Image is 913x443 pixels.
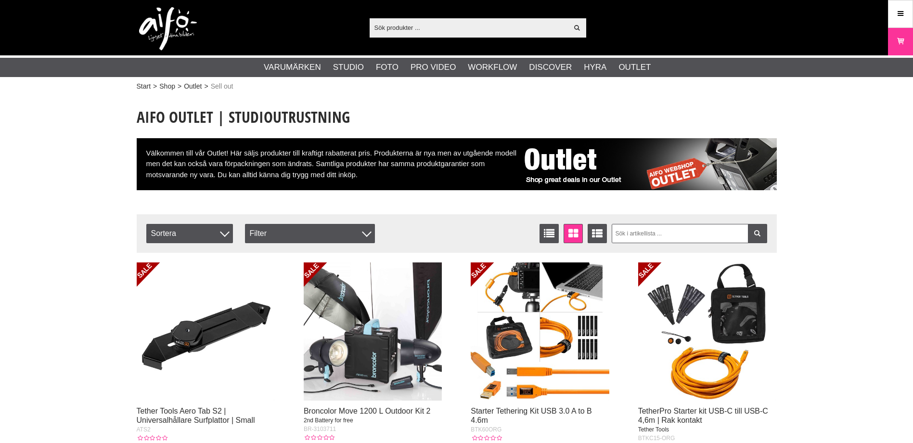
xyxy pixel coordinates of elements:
a: Shop [159,81,175,91]
a: Discover [529,61,572,74]
img: logo.png [139,7,197,51]
a: Filtrera [748,224,767,243]
img: Aifo Outlet Sell Out [517,138,777,190]
input: Sök produkter ... [370,20,568,35]
div: Välkommen till vår Outlet! Här säljs produkter till kraftigt rabatterat pris. Produkterna är nya ... [137,138,777,190]
div: Kundbetyg: 0 [471,434,502,443]
a: Foto [376,61,399,74]
input: Sök i artikellista ... [612,224,767,243]
span: > [205,81,208,91]
span: > [178,81,181,91]
a: Outlet [618,61,651,74]
a: Listvisning [540,224,559,243]
a: Broncolor Move 1200 L Outdoor Kit 2 [304,407,431,415]
span: Sell out [211,81,233,91]
div: Filter [245,224,375,243]
span: Tether Tools [638,426,669,433]
a: Starter Tethering Kit USB 3.0 A to B 4.6m [471,407,592,424]
span: BTK60ORG [471,426,502,433]
a: Workflow [468,61,517,74]
a: Varumärken [264,61,321,74]
div: Kundbetyg: 0 [304,433,334,442]
span: 2nd Battery for free [304,417,353,424]
h1: Aifo Outlet | Studioutrustning [137,106,777,128]
div: Kundbetyg: 0 [137,434,167,443]
img: TetherPro Starter kit USB-C till USB-C 4,6m | Rak kontakt [638,262,777,401]
a: Outlet [184,81,202,91]
span: BR-3103711 [304,426,336,432]
span: Sortera [146,224,233,243]
img: Broncolor Move 1200 L Outdoor Kit 2 [304,262,442,401]
a: Utökad listvisning [588,224,607,243]
a: Studio [333,61,364,74]
span: ATS2 [137,426,151,433]
img: Starter Tethering Kit USB 3.0 A to B 4.6m [471,262,609,401]
a: Start [137,81,151,91]
a: TetherPro Starter kit USB-C till USB-C 4,6m | Rak kontakt [638,407,768,424]
a: Hyra [584,61,606,74]
img: Tether Tools Aero Tab S2 | Universalhållare Surfplattor | Small [137,262,275,401]
a: Fönstervisning [564,224,583,243]
a: Pro Video [411,61,456,74]
span: BTKC15-ORG [638,435,675,442]
a: Tether Tools Aero Tab S2 | Universalhållare Surfplattor | Small [137,407,255,424]
span: > [153,81,157,91]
